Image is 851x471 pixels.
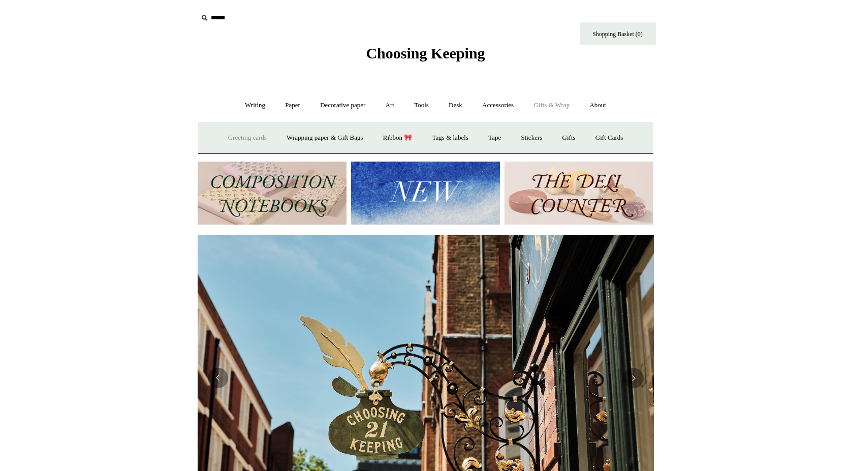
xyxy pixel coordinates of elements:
[479,124,510,151] a: Tape
[405,92,438,119] a: Tools
[366,53,485,60] a: Choosing Keeping
[276,92,309,119] a: Paper
[277,124,372,151] a: Wrapping paper & Gift Bags
[236,92,274,119] a: Writing
[505,162,653,225] img: The Deli Counter
[311,92,374,119] a: Decorative paper
[439,92,471,119] a: Desk
[473,92,523,119] a: Accessories
[374,124,422,151] a: Ribbon 🎀
[198,162,346,225] img: 202302 Composition ledgers.jpg__PID:69722ee6-fa44-49dd-a067-31375e5d54ec
[580,92,615,119] a: About
[586,124,633,151] a: Gift Cards
[553,124,585,151] a: Gifts
[219,124,276,151] a: Greeting cards
[623,368,644,388] button: Next
[580,22,656,45] a: Shopping Basket (0)
[376,92,403,119] a: Art
[351,162,500,225] img: New.jpg__PID:f73bdf93-380a-4a35-bcfe-7823039498e1
[208,368,228,388] button: Previous
[512,124,551,151] a: Stickers
[366,45,485,61] span: Choosing Keeping
[423,124,478,151] a: Tags & labels
[524,92,579,119] a: Gifts & Wrap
